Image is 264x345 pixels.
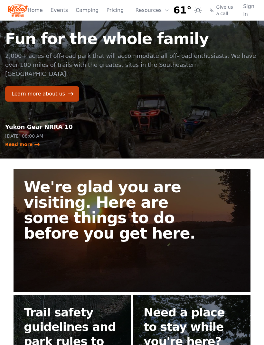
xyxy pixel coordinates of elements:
img: Wildcat Logo [8,3,28,18]
button: Resources [131,4,173,17]
a: Read more [5,141,40,148]
a: Sign In [243,3,256,18]
span: 61° [173,5,192,16]
a: Camping [76,6,99,14]
span: Give us a call [216,4,236,17]
h2: We're glad you are visiting. Here are some things to do before you get here. [24,179,209,241]
h1: Fun for the whole family [5,31,259,46]
a: We're glad you are visiting. Here are some things to do before you get here. [14,169,250,292]
a: Home [28,6,43,14]
a: Pricing [106,6,124,14]
a: Learn more about us [5,86,79,102]
h2: Yukon Gear NRRA 10 [5,123,127,132]
p: [DATE] 08:00 AM [5,133,127,139]
a: Give us a call [210,4,235,17]
a: Events [51,6,68,14]
p: 2,000+ acres of off-road park that will accommodate all off-road enthusiasts. We have over 100 mi... [5,51,259,78]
